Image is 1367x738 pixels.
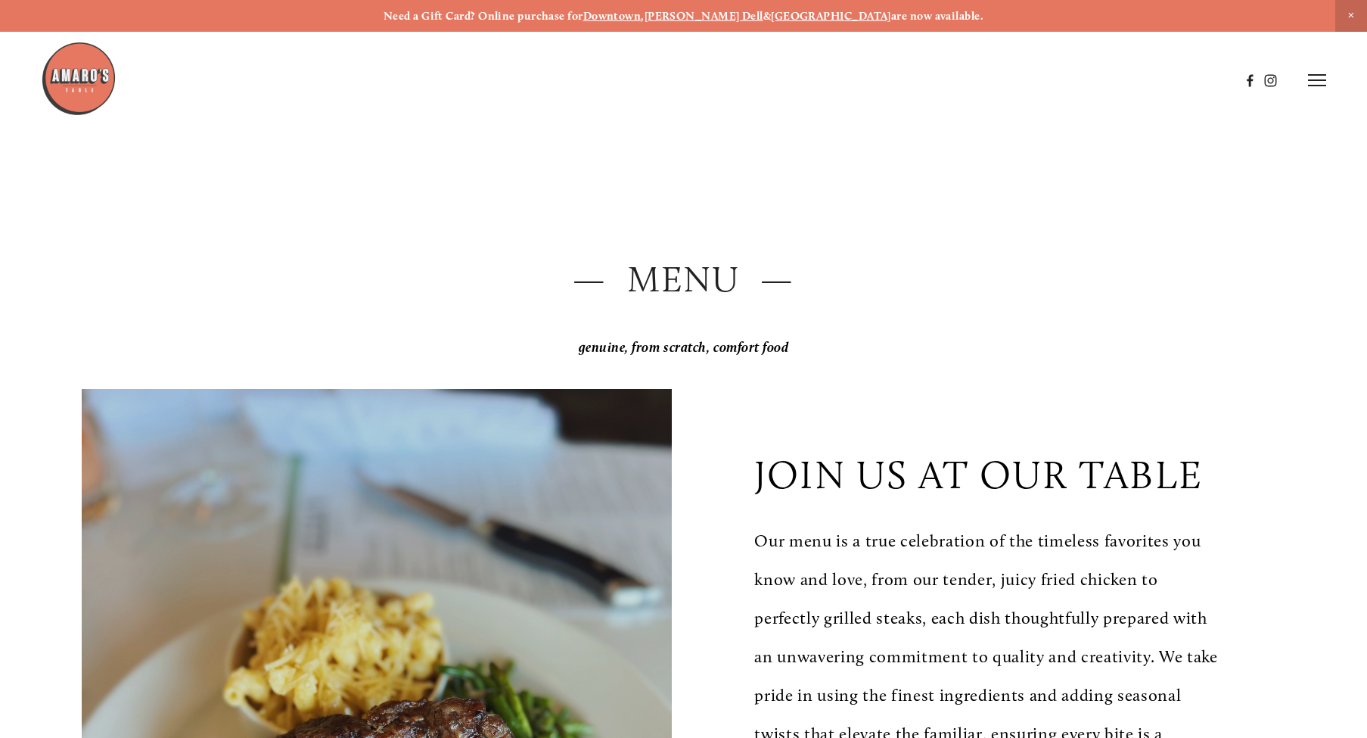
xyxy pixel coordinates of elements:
[583,9,642,23] a: Downtown
[645,9,763,23] a: [PERSON_NAME] Dell
[41,41,117,117] img: Amaro's Table
[754,452,1202,498] p: join us at our table
[82,254,1285,304] h2: — Menu —
[771,9,891,23] a: [GEOGRAPHIC_DATA]
[763,9,771,23] strong: &
[384,9,583,23] strong: Need a Gift Card? Online purchase for
[579,339,789,356] em: genuine, from scratch, comfort food
[891,9,983,23] strong: are now available.
[641,9,644,23] strong: ,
